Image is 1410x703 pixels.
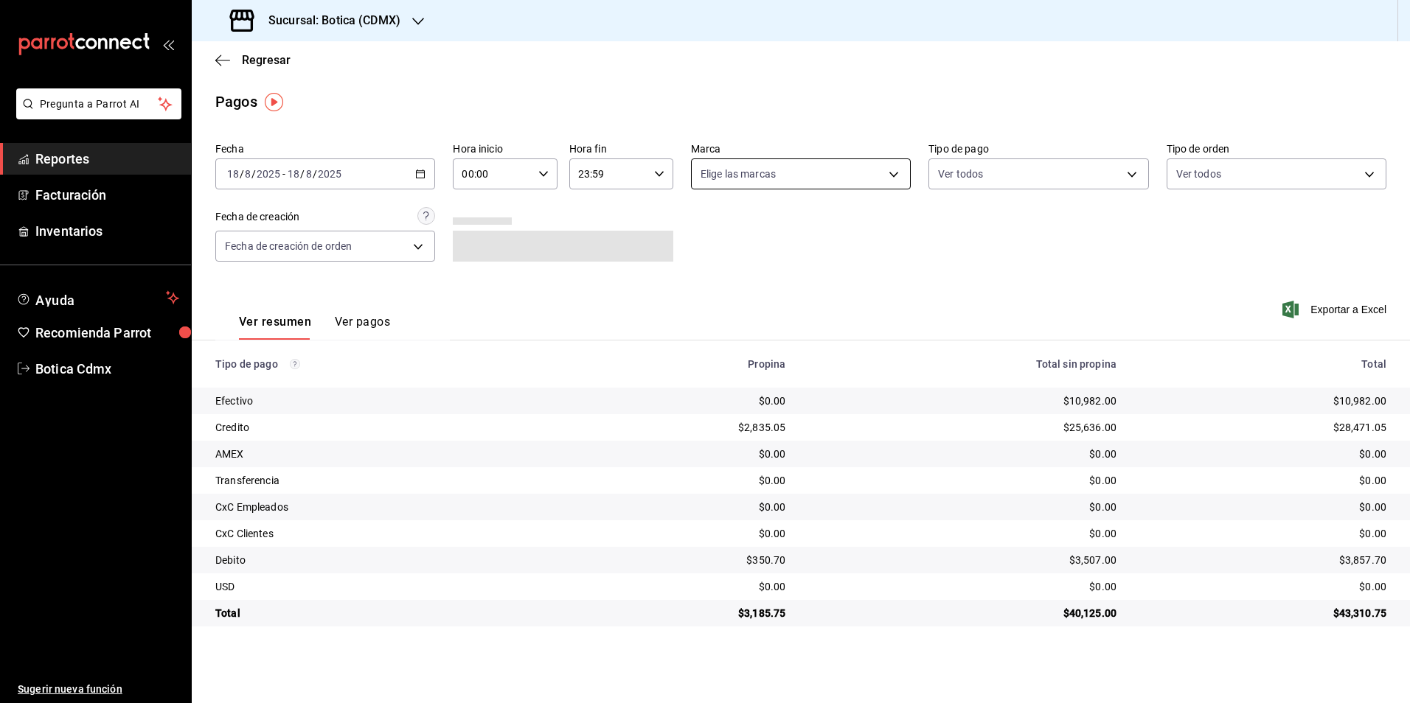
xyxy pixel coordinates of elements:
div: Efectivo [215,394,560,408]
div: CxC Clientes [215,526,560,541]
span: Regresar [242,53,291,67]
div: $3,857.70 [1140,553,1386,567]
button: Pregunta a Parrot AI [16,88,181,119]
a: Pregunta a Parrot AI [10,107,181,122]
div: $0.00 [1140,526,1386,541]
div: $0.00 [584,447,785,461]
div: $28,471.05 [1140,420,1386,435]
div: $0.00 [1140,579,1386,594]
input: -- [305,168,313,180]
span: Reportes [35,149,179,169]
span: Botica Cdmx [35,359,179,379]
span: Ver todos [1176,167,1221,181]
div: AMEX [215,447,560,461]
div: Fecha de creación [215,209,299,225]
div: $2,835.05 [584,420,785,435]
label: Marca [691,144,911,154]
div: Pagos [215,91,257,113]
div: Total [1140,358,1386,370]
div: $3,507.00 [809,553,1116,567]
div: USD [215,579,560,594]
div: $25,636.00 [809,420,1116,435]
img: Tooltip marker [265,93,283,111]
div: $10,982.00 [809,394,1116,408]
div: CxC Empleados [215,500,560,514]
div: $0.00 [809,579,1116,594]
span: Fecha de creación de orden [225,239,352,253]
button: open_drawer_menu [162,38,174,50]
input: -- [287,168,300,180]
div: $10,982.00 [1140,394,1386,408]
div: $0.00 [1140,447,1386,461]
span: / [300,168,305,180]
h3: Sucursal: Botica (CDMX) [257,12,400,29]
label: Hora fin [569,144,673,154]
div: $0.00 [584,394,785,408]
span: Facturación [35,185,179,205]
div: $40,125.00 [809,606,1116,620]
input: ---- [256,168,281,180]
div: Debito [215,553,560,567]
div: $0.00 [584,500,785,514]
label: Tipo de pago [928,144,1148,154]
span: / [251,168,256,180]
label: Tipo de orden [1167,144,1386,154]
label: Hora inicio [453,144,557,154]
span: Sugerir nueva función [18,682,179,697]
span: Elige las marcas [701,167,776,181]
span: Ver todos [938,167,983,181]
div: $350.70 [584,553,785,567]
input: ---- [317,168,342,180]
button: Ver pagos [335,315,390,340]
span: / [313,168,317,180]
span: Recomienda Parrot [35,323,179,343]
div: Propina [584,358,785,370]
div: Transferencia [215,473,560,488]
div: Total sin propina [809,358,1116,370]
div: navigation tabs [239,315,390,340]
svg: Los pagos realizados con Pay y otras terminales son montos brutos. [290,359,300,369]
button: Exportar a Excel [1285,301,1386,318]
div: Credito [215,420,560,435]
span: Ayuda [35,289,160,307]
div: $0.00 [584,473,785,488]
div: $0.00 [584,579,785,594]
div: $0.00 [1140,500,1386,514]
div: $0.00 [809,500,1116,514]
div: $0.00 [584,526,785,541]
span: / [240,168,244,180]
div: $43,310.75 [1140,606,1386,620]
div: Tipo de pago [215,358,560,370]
button: Regresar [215,53,291,67]
div: $0.00 [809,473,1116,488]
div: $3,185.75 [584,606,785,620]
input: -- [244,168,251,180]
div: $0.00 [809,447,1116,461]
button: Ver resumen [239,315,311,340]
span: - [282,168,285,180]
label: Fecha [215,144,435,154]
span: Inventarios [35,221,179,241]
div: $0.00 [1140,473,1386,488]
div: Total [215,606,560,620]
span: Pregunta a Parrot AI [40,97,159,112]
div: $0.00 [809,526,1116,541]
input: -- [226,168,240,180]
